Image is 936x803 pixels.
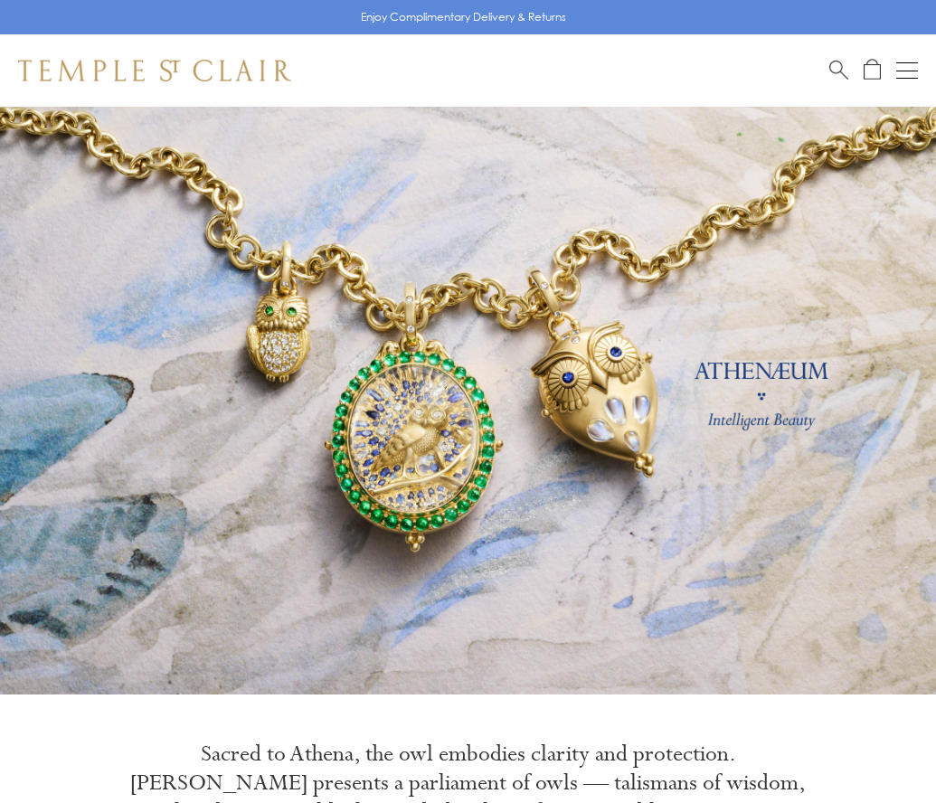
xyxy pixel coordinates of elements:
a: Open Shopping Bag [864,59,881,81]
img: Temple St. Clair [18,60,291,81]
p: Enjoy Complimentary Delivery & Returns [361,8,566,26]
button: Open navigation [896,60,918,81]
a: Search [829,59,848,81]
